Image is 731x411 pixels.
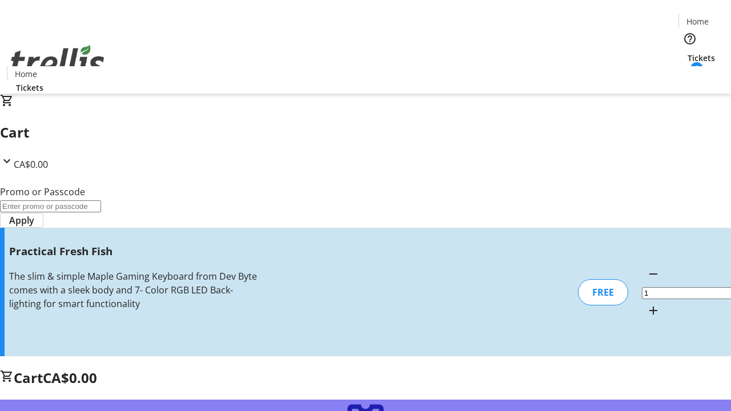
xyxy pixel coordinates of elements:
span: CA$0.00 [14,158,48,171]
button: Decrement by one [642,263,665,285]
img: Orient E2E Organization yF9eLbsHH3's Logo [7,33,109,90]
div: The slim & simple Maple Gaming Keyboard from Dev Byte comes with a sleek body and 7- Color RGB LE... [9,269,259,311]
span: Home [686,15,709,27]
span: Apply [9,213,34,227]
button: Increment by one [642,299,665,322]
a: Home [7,68,44,80]
span: Tickets [688,52,715,64]
span: CA$0.00 [43,368,97,387]
a: Tickets [678,52,724,64]
a: Home [679,15,716,27]
h3: Practical Fresh Fish [9,243,259,259]
span: Tickets [16,82,43,94]
button: Cart [678,64,701,87]
a: Tickets [7,82,53,94]
span: Home [15,68,37,80]
div: FREE [578,279,628,305]
button: Help [678,27,701,50]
